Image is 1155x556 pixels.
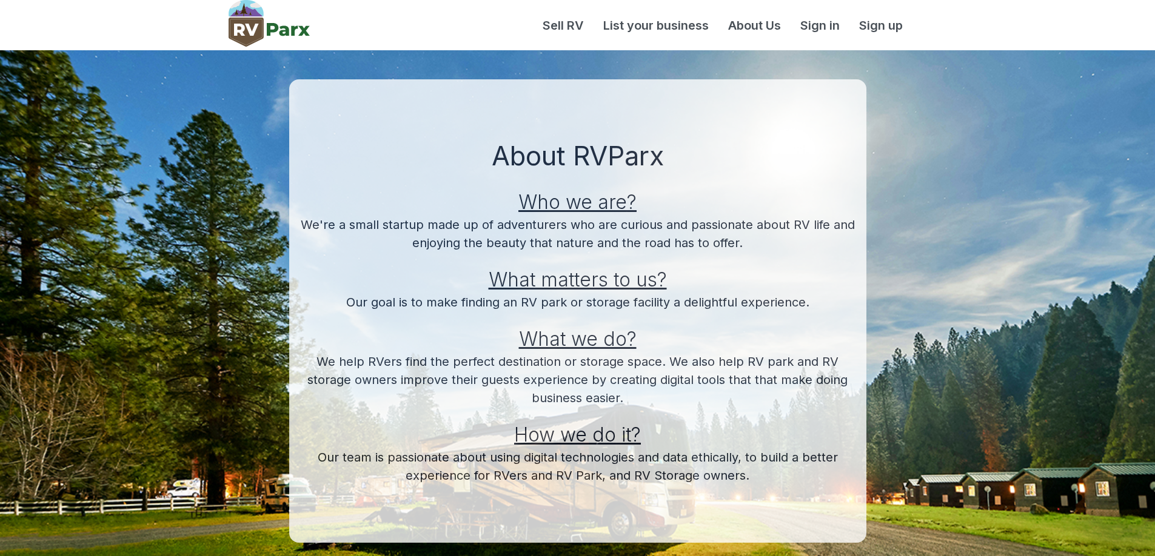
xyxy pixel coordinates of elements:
[294,252,862,293] h2: What matters to us?
[294,216,862,252] p: We're a small startup made up of adventurers who are curious and passionate about RV life and enj...
[849,16,912,35] a: Sign up
[294,311,862,352] h2: What we do?
[718,16,791,35] a: About Us
[791,16,849,35] a: Sign in
[294,137,862,174] h1: About RVParx
[294,352,862,407] p: We help RVers find the perfect destination or storage space. We also help RV park and RV storage ...
[294,293,862,311] p: Our goal is to make finding an RV park or storage facility a delightful experience.
[294,174,862,216] h2: Who we are?
[533,16,594,35] a: Sell RV
[294,448,862,485] p: Our team is passionate about using digital technologies and data ethically, to build a better exp...
[294,407,862,448] h2: How we do it?
[594,16,718,35] a: List your business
